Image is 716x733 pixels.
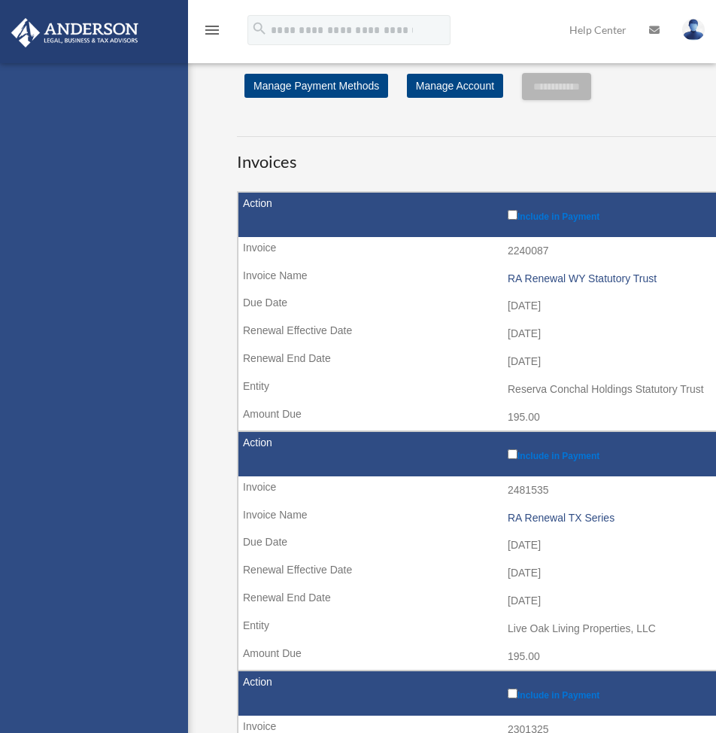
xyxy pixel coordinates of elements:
img: User Pic [682,19,705,41]
a: Manage Account [407,74,503,98]
input: Include in Payment [508,689,517,698]
img: Anderson Advisors Platinum Portal [7,18,143,47]
i: search [251,20,268,37]
a: Manage Payment Methods [244,74,388,98]
input: Include in Payment [508,210,517,220]
a: menu [203,26,221,39]
i: menu [203,21,221,39]
input: Include in Payment [508,449,517,459]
